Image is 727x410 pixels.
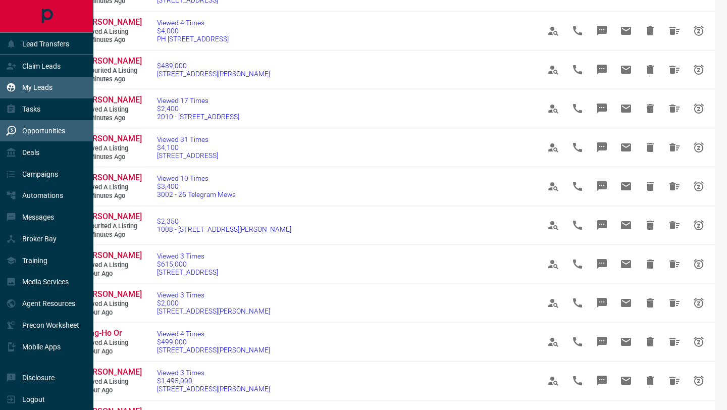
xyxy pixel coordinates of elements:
[81,192,141,200] span: 50 minutes ago
[565,213,590,237] span: Call
[638,135,662,160] span: Hide
[638,96,662,121] span: Hide
[590,174,614,198] span: Message
[81,17,142,27] span: [PERSON_NAME]
[614,369,638,393] span: Email
[541,252,565,276] span: View Profile
[157,151,218,160] span: [STREET_ADDRESS]
[81,173,142,182] span: [PERSON_NAME]
[687,96,711,121] span: Snooze
[81,231,141,239] span: 59 minutes ago
[157,369,270,377] span: Viewed 3 Times
[590,291,614,315] span: Message
[81,114,141,123] span: 48 minutes ago
[81,378,141,386] span: Viewed a Listing
[81,250,141,261] a: [PERSON_NAME]
[157,291,270,315] a: Viewed 3 Times$2,000[STREET_ADDRESS][PERSON_NAME]
[565,96,590,121] span: Call
[81,75,141,84] span: 34 minutes ago
[157,182,236,190] span: $3,400
[638,252,662,276] span: Hide
[687,369,711,393] span: Snooze
[662,213,687,237] span: Hide All from Liza Kyiashko
[157,338,270,346] span: $499,000
[81,212,141,222] a: [PERSON_NAME]
[81,289,142,299] span: [PERSON_NAME]
[687,330,711,354] span: Snooze
[590,19,614,43] span: Message
[81,183,141,192] span: Viewed a Listing
[565,135,590,160] span: Call
[157,369,270,393] a: Viewed 3 Times$1,495,000[STREET_ADDRESS][PERSON_NAME]
[81,328,141,339] a: Wing-Ho Or
[81,95,141,106] a: [PERSON_NAME]
[81,328,122,338] span: Wing-Ho Or
[687,135,711,160] span: Snooze
[638,19,662,43] span: Hide
[81,67,141,75] span: Favourited a Listing
[81,153,141,162] span: 50 minutes ago
[81,309,141,317] span: 1 hour ago
[157,27,229,35] span: $4,000
[565,252,590,276] span: Call
[157,252,218,260] span: Viewed 3 Times
[687,58,711,82] span: Snooze
[541,369,565,393] span: View Profile
[157,307,270,315] span: [STREET_ADDRESS][PERSON_NAME]
[614,58,638,82] span: Email
[81,339,141,347] span: Viewed a Listing
[157,346,270,354] span: [STREET_ADDRESS][PERSON_NAME]
[81,289,141,300] a: [PERSON_NAME]
[157,62,270,70] span: $489,000
[662,291,687,315] span: Hide All from Wagner Junior
[157,268,218,276] span: [STREET_ADDRESS]
[157,217,291,233] a: $2,3501008 - [STREET_ADDRESS][PERSON_NAME]
[590,58,614,82] span: Message
[614,174,638,198] span: Email
[81,212,142,221] span: [PERSON_NAME]
[157,19,229,27] span: Viewed 4 Times
[565,19,590,43] span: Call
[662,252,687,276] span: Hide All from Ozgun Kahraman
[541,291,565,315] span: View Profile
[81,56,141,67] a: [PERSON_NAME]
[157,96,239,121] a: Viewed 17 Times$2,4002010 - [STREET_ADDRESS]
[687,291,711,315] span: Snooze
[81,17,141,28] a: [PERSON_NAME]
[614,19,638,43] span: Email
[157,299,270,307] span: $2,000
[157,260,218,268] span: $615,000
[638,369,662,393] span: Hide
[662,174,687,198] span: Hide All from Tharshan Soori
[565,291,590,315] span: Call
[662,58,687,82] span: Hide All from Anthony Sanelli
[81,261,141,270] span: Viewed a Listing
[157,70,270,78] span: [STREET_ADDRESS][PERSON_NAME]
[157,113,239,121] span: 2010 - [STREET_ADDRESS]
[81,106,141,114] span: Viewed a Listing
[590,135,614,160] span: Message
[81,250,142,260] span: [PERSON_NAME]
[157,35,229,43] span: PH [STREET_ADDRESS]
[157,385,270,393] span: [STREET_ADDRESS][PERSON_NAME]
[541,213,565,237] span: View Profile
[565,369,590,393] span: Call
[614,135,638,160] span: Email
[638,213,662,237] span: Hide
[157,330,270,354] a: Viewed 4 Times$499,000[STREET_ADDRESS][PERSON_NAME]
[662,369,687,393] span: Hide All from Nishin Nathwani
[81,144,141,153] span: Viewed a Listing
[541,58,565,82] span: View Profile
[81,367,142,377] span: [PERSON_NAME]
[81,56,142,66] span: [PERSON_NAME]
[614,213,638,237] span: Email
[614,96,638,121] span: Email
[157,19,229,43] a: Viewed 4 Times$4,000PH [STREET_ADDRESS]
[157,377,270,385] span: $1,495,000
[541,19,565,43] span: View Profile
[590,369,614,393] span: Message
[157,135,218,160] a: Viewed 31 Times$4,100[STREET_ADDRESS]
[157,62,270,78] a: $489,000[STREET_ADDRESS][PERSON_NAME]
[81,270,141,278] span: 1 hour ago
[157,135,218,143] span: Viewed 31 Times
